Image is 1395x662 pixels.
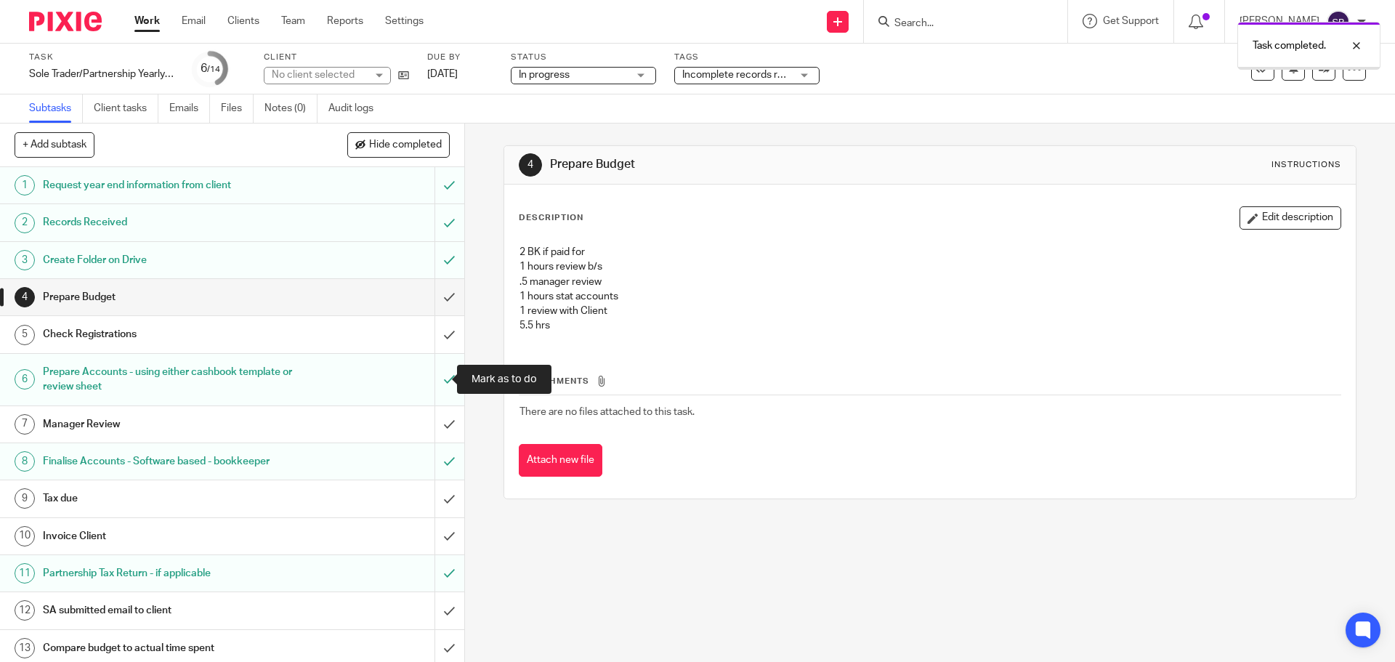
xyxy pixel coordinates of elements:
button: Hide completed [347,132,450,157]
div: 13 [15,638,35,658]
div: 3 [15,250,35,270]
label: Status [511,52,656,63]
p: Task completed. [1253,39,1326,53]
h1: Manager Review [43,413,294,435]
h1: SA submitted email to client [43,600,294,621]
h1: Prepare Budget [43,286,294,308]
div: 11 [15,563,35,584]
h1: Check Registrations [43,323,294,345]
p: Description [519,212,583,224]
a: Reports [327,14,363,28]
small: /14 [207,65,220,73]
div: 5 [15,325,35,345]
div: 4 [15,287,35,307]
label: Tags [674,52,820,63]
img: svg%3E [1327,10,1350,33]
span: Attachments [519,377,589,385]
h1: Compare budget to actual time spent [43,637,294,659]
div: 2 [15,213,35,233]
p: 2 BK if paid for 1 hours review b/s .5 manager review [519,245,1340,289]
button: + Add subtask [15,132,94,157]
label: Due by [427,52,493,63]
div: Instructions [1271,159,1341,171]
div: 1 [15,175,35,195]
a: Files [221,94,254,123]
label: Task [29,52,174,63]
p: 5.5 hrs [519,318,1340,333]
h1: Records Received [43,211,294,233]
div: 7 [15,414,35,435]
a: Client tasks [94,94,158,123]
h1: Tax due [43,488,294,509]
h1: Invoice Client [43,525,294,547]
a: Settings [385,14,424,28]
div: 4 [519,153,542,177]
p: 1 review with Client [519,304,1340,318]
a: Email [182,14,206,28]
p: 1 hours stat accounts [519,289,1340,304]
h1: Prepare Accounts - using either cashbook template or review sheet [43,361,294,398]
a: Notes (0) [264,94,318,123]
h1: Request year end information from client [43,174,294,196]
label: Client [264,52,409,63]
a: Team [281,14,305,28]
a: Work [134,14,160,28]
a: Clients [227,14,259,28]
div: 8 [15,451,35,472]
h1: Partnership Tax Return - if applicable [43,562,294,584]
div: 9 [15,488,35,509]
div: Sole Trader/Partnership Yearly accounts and tax return [29,67,174,81]
img: Pixie [29,12,102,31]
h1: Prepare Budget [550,157,961,172]
button: Edit description [1240,206,1341,230]
div: 12 [15,600,35,621]
span: There are no files attached to this task. [519,407,695,417]
span: Incomplete records received from client + 1 [682,70,881,80]
a: Emails [169,94,210,123]
div: 6 [15,369,35,389]
div: 10 [15,526,35,546]
h1: Create Folder on Drive [43,249,294,271]
div: No client selected [272,68,366,82]
span: Hide completed [369,140,442,151]
a: Subtasks [29,94,83,123]
h1: Finalise Accounts - Software based - bookkeeper [43,451,294,472]
a: Audit logs [328,94,384,123]
span: [DATE] [427,69,458,79]
span: In progress [519,70,570,80]
div: 6 [201,60,220,77]
button: Attach new file [519,444,602,477]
